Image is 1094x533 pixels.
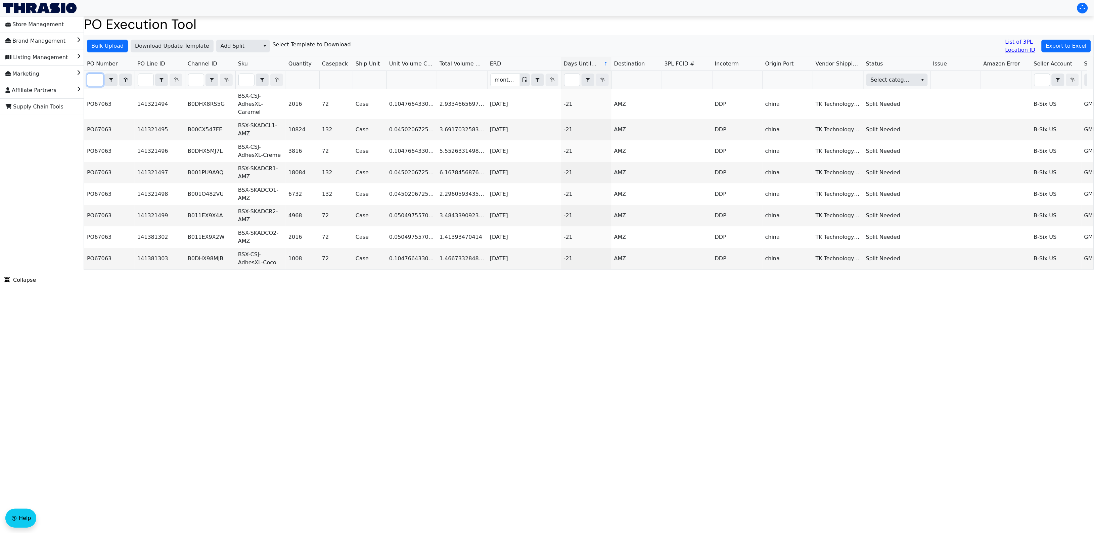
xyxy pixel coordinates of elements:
[763,183,813,205] td: china
[813,183,863,205] td: TK Technology LLC [STREET_ADDRESS] [STREET_ADDRESS]
[235,183,286,205] td: BSX-SKADCO1-AMZ
[763,205,813,226] td: china
[531,74,544,86] span: Choose Operator
[135,248,185,269] td: 141381303
[353,119,386,140] td: Case
[437,183,487,205] td: 2.296059343593
[389,60,434,68] span: Unit Volume CBM
[665,60,695,68] span: 3PL FCID #
[235,226,286,248] td: BSX-SKADCO2-AMZ
[286,226,319,248] td: 2016
[135,89,185,119] td: 141321494
[87,40,128,52] button: Bulk Upload
[611,248,662,269] td: AMZ
[319,248,353,269] td: 72
[221,42,256,50] span: Add Split
[185,248,235,269] td: B0DHX98MJB
[561,119,611,140] td: -21
[561,140,611,162] td: -21
[491,74,520,86] input: Filter
[437,162,487,183] td: 6.167845687691
[286,89,319,119] td: 2016
[712,162,763,183] td: DDP
[286,140,319,162] td: 3816
[1005,38,1039,54] a: List of 3PL Location ID
[437,119,487,140] td: 3.691703258326
[135,119,185,140] td: 141321495
[386,205,437,226] td: 0.0504975570692
[386,162,437,183] td: 0.045020672539119996
[1035,74,1050,86] input: Filter
[813,140,863,162] td: TK Technology LLC [STREET_ADDRESS] [STREET_ADDRESS]
[863,71,930,89] th: Filter
[5,19,64,30] span: Store Management
[487,71,561,89] th: Filter
[319,89,353,119] td: 72
[288,60,312,68] span: Quantity
[871,76,912,84] span: Select category
[5,101,63,112] span: Supply Chain Tools
[353,162,386,183] td: Case
[286,162,319,183] td: 18084
[532,74,544,86] button: select
[256,74,268,86] button: select
[1031,162,1082,183] td: B-Six US
[319,162,353,183] td: 132
[235,140,286,162] td: BSX-CSJ-AdhesXL-Creme
[319,119,353,140] td: 132
[984,60,1020,68] span: Amazon Error
[155,74,168,86] span: Choose Operator
[863,140,930,162] td: Split Needed
[1031,89,1082,119] td: B-Six US
[353,205,386,226] td: Case
[437,205,487,226] td: 3.484339092345
[487,119,561,140] td: [DATE]
[1031,226,1082,248] td: B-Six US
[437,226,487,248] td: 1.41393470414
[813,205,863,226] td: TK Technology LLC [STREET_ADDRESS] [STREET_ADDRESS]
[84,183,135,205] td: PO67063
[19,514,31,522] span: Help
[3,3,77,13] img: Thrasio Logo
[863,183,930,205] td: Split Needed
[84,248,135,269] td: PO67063
[353,248,386,269] td: Case
[322,60,348,68] span: Casepack
[763,248,813,269] td: china
[5,69,39,79] span: Marketing
[185,183,235,205] td: B001O482VU
[813,226,863,248] td: TK Technology LLC [STREET_ADDRESS] [STREET_ADDRESS]
[185,162,235,183] td: B001PU9A9Q
[437,248,487,269] td: 1.466733284856
[319,226,353,248] td: 72
[715,60,739,68] span: Incoterm
[238,60,248,68] span: Sku
[260,40,270,52] button: select
[712,248,763,269] td: DDP
[863,248,930,269] td: Split Needed
[582,74,594,86] span: Choose Operator
[437,89,487,119] td: 2.933466569712
[286,205,319,226] td: 4968
[1034,60,1073,68] span: Seller Account
[1031,140,1082,162] td: B-Six US
[611,205,662,226] td: AMZ
[1052,74,1064,86] span: Choose Operator
[487,205,561,226] td: [DATE]
[933,60,947,68] span: Issue
[84,119,135,140] td: PO67063
[386,248,437,269] td: 0.10476643304736
[712,119,763,140] td: DDP
[813,89,863,119] td: TK Technology LLC [STREET_ADDRESS] [STREET_ADDRESS]
[185,226,235,248] td: B011EX9X2W
[712,140,763,162] td: DDP
[135,183,185,205] td: 141321498
[520,74,530,86] button: Toggle calendar
[863,226,930,248] td: Split Needed
[813,119,863,140] td: TK Technology LLC [STREET_ADDRESS] [STREET_ADDRESS]
[487,248,561,269] td: [DATE]
[1031,248,1082,269] td: B-Six US
[188,60,217,68] span: Channel ID
[87,74,103,86] input: Filter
